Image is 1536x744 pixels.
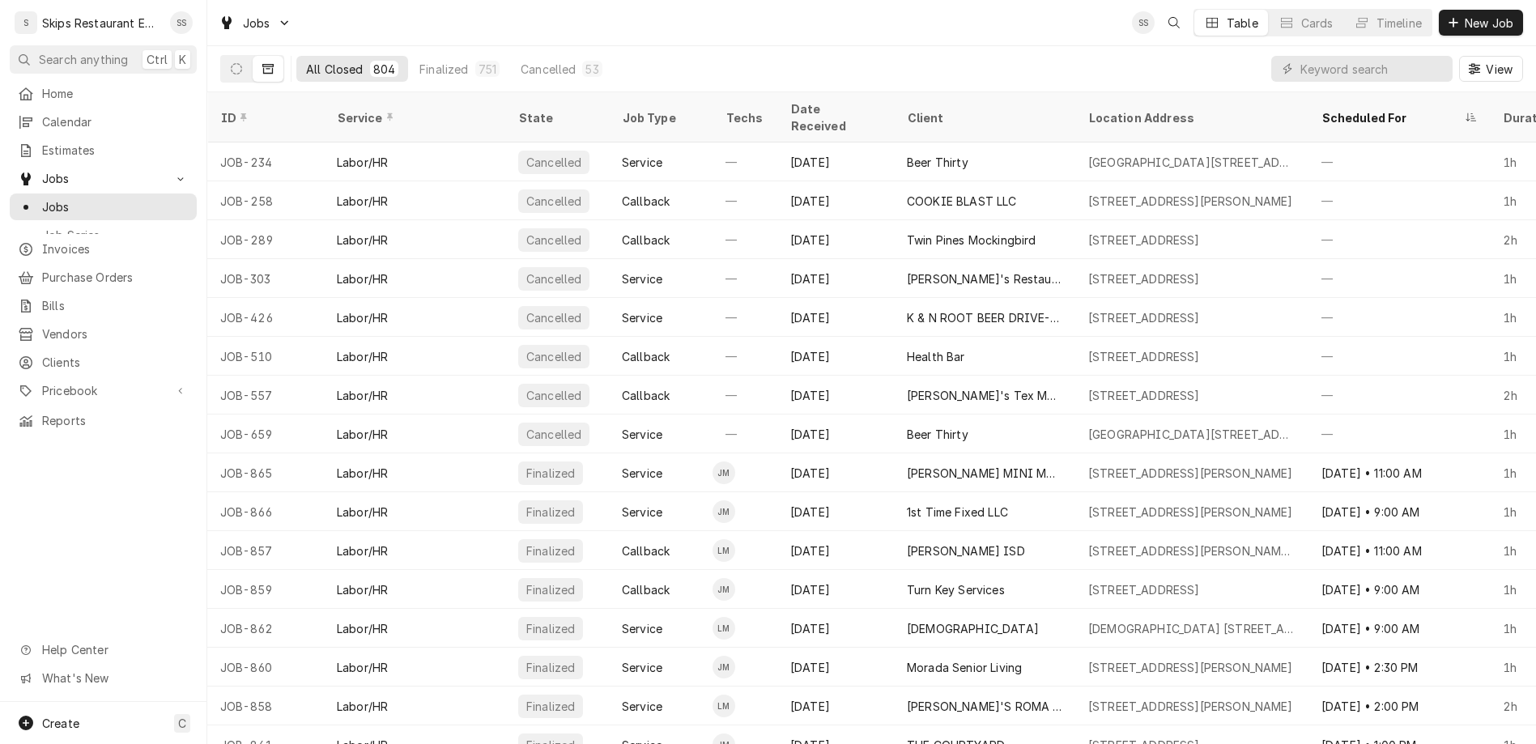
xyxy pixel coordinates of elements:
[337,232,388,249] div: Labor/HR
[777,609,894,648] div: [DATE]
[622,426,662,443] div: Service
[337,270,388,287] div: Labor/HR
[525,387,583,404] div: Cancelled
[1088,581,1200,598] div: [STREET_ADDRESS]
[207,609,324,648] div: JOB-862
[1088,465,1293,482] div: [STREET_ADDRESS][PERSON_NAME]
[1088,542,1296,559] div: [STREET_ADDRESS][PERSON_NAME][PERSON_NAME]
[1088,309,1200,326] div: [STREET_ADDRESS]
[337,465,388,482] div: Labor/HR
[907,542,1025,559] div: [PERSON_NAME] ISD
[337,581,388,598] div: Labor/HR
[1088,348,1200,365] div: [STREET_ADDRESS]
[373,61,395,78] div: 804
[337,542,388,559] div: Labor/HR
[1459,56,1523,82] button: View
[525,232,583,249] div: Cancelled
[479,61,496,78] div: 751
[622,620,662,637] div: Service
[1462,15,1517,32] span: New Job
[525,698,577,715] div: Finalized
[777,220,894,259] div: [DATE]
[713,695,735,717] div: Longino Monroe's Avatar
[243,15,270,32] span: Jobs
[207,376,324,415] div: JOB-557
[42,198,189,215] span: Jobs
[777,376,894,415] div: [DATE]
[42,297,189,314] span: Bills
[207,142,324,181] div: JOB-234
[622,154,662,171] div: Service
[622,348,670,365] div: Callback
[907,659,1022,676] div: Morada Senior Living
[907,620,1039,637] div: [DEMOGRAPHIC_DATA]
[42,142,189,159] span: Estimates
[337,309,388,326] div: Labor/HR
[1088,504,1293,521] div: [STREET_ADDRESS][PERSON_NAME]
[207,492,324,531] div: JOB-866
[337,504,388,521] div: Labor/HR
[207,531,324,570] div: JOB-857
[907,698,1062,715] div: [PERSON_NAME]'S ROMA PIZZA
[725,109,764,126] div: Techs
[212,10,298,36] a: Go to Jobs
[42,325,189,342] span: Vendors
[907,465,1062,482] div: [PERSON_NAME] MINI MARKET
[525,426,583,443] div: Cancelled
[907,387,1062,404] div: [PERSON_NAME]'s Tex Mex Restaurant
[713,220,777,259] div: —
[777,687,894,725] div: [DATE]
[1308,376,1490,415] div: —
[525,659,577,676] div: Finalized
[10,236,197,262] a: Invoices
[207,220,324,259] div: JOB-289
[713,656,735,678] div: JM
[1308,687,1490,725] div: [DATE] • 2:00 PM
[622,232,670,249] div: Callback
[713,539,735,562] div: Longino Monroe's Avatar
[777,181,894,220] div: [DATE]
[207,181,324,220] div: JOB-258
[518,109,596,126] div: State
[1483,61,1516,78] span: View
[39,51,128,68] span: Search anything
[1439,10,1523,36] button: New Job
[1132,11,1155,34] div: Shan Skipper's Avatar
[10,407,197,434] a: Reports
[220,109,308,126] div: ID
[777,648,894,687] div: [DATE]
[10,108,197,135] a: Calendar
[42,670,187,687] span: What's New
[622,542,670,559] div: Callback
[622,698,662,715] div: Service
[10,349,197,376] a: Clients
[10,636,197,663] a: Go to Help Center
[207,687,324,725] div: JOB-858
[907,581,1005,598] div: Turn Key Services
[777,298,894,337] div: [DATE]
[777,142,894,181] div: [DATE]
[713,656,735,678] div: Jason Marroquin's Avatar
[42,269,189,286] span: Purchase Orders
[1088,154,1296,171] div: [GEOGRAPHIC_DATA][STREET_ADDRESS][PERSON_NAME]
[525,154,583,171] div: Cancelled
[1308,220,1490,259] div: —
[907,426,968,443] div: Beer Thirty
[337,426,388,443] div: Labor/HR
[1308,648,1490,687] div: [DATE] • 2:30 PM
[42,240,189,257] span: Invoices
[15,11,37,34] div: S
[337,193,388,210] div: Labor/HR
[622,309,662,326] div: Service
[777,453,894,492] div: [DATE]
[907,109,1059,126] div: Client
[1161,10,1187,36] button: Open search
[713,298,777,337] div: —
[1321,109,1461,126] div: Scheduled For
[42,15,161,32] div: Skips Restaurant Equipment
[713,337,777,376] div: —
[1308,531,1490,570] div: [DATE] • 11:00 AM
[777,492,894,531] div: [DATE]
[207,298,324,337] div: JOB-426
[1088,193,1293,210] div: [STREET_ADDRESS][PERSON_NAME]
